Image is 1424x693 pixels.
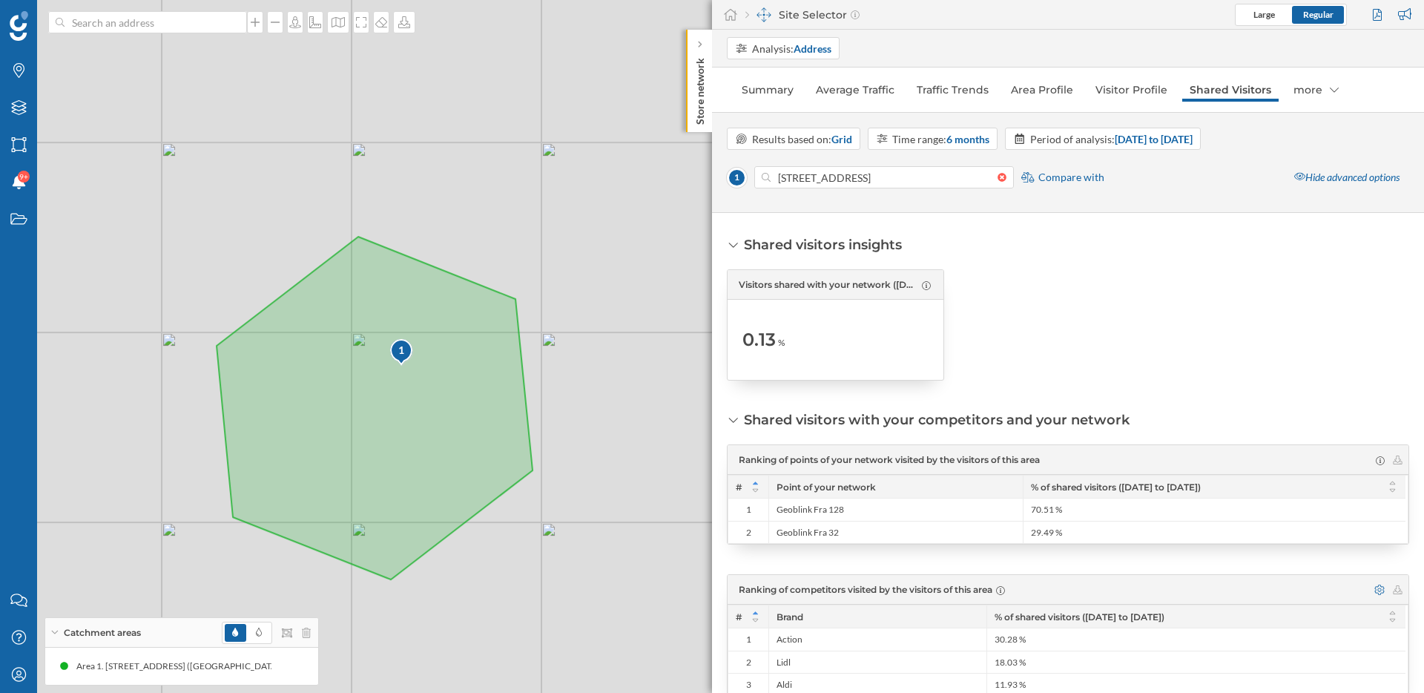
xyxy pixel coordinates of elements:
[768,476,1023,498] div: Point of your network
[752,41,831,56] div: Analysis:
[1088,78,1175,102] a: Visitor Profile
[1253,9,1275,20] span: Large
[808,78,902,102] a: Average Traffic
[693,52,708,125] p: Store network
[995,611,1164,623] span: % of shared visitors ([DATE] to [DATE])
[946,133,989,145] strong: 6 months
[909,78,996,102] a: Traffic Trends
[892,131,989,147] div: Time range:
[64,626,141,640] span: Catchment areas
[744,410,1130,430] div: Shared visitors with your competitors and your network
[1182,78,1279,102] a: Shared Visitors
[1285,165,1408,191] div: Hide advanced options
[728,605,768,628] div: #
[1031,504,1062,516] span: 70.51 %
[727,168,747,188] span: 1
[1003,78,1081,102] a: Area Profile
[1303,9,1334,20] span: Regular
[768,605,986,628] div: Brand
[794,42,831,55] strong: Address
[995,679,1026,691] span: 11.93 %
[75,659,289,674] div: Area 1. [STREET_ADDRESS] ([GEOGRAPHIC_DATA])
[389,343,414,358] div: 1
[10,11,28,41] img: Geoblink Logo
[1031,527,1062,539] span: 29.49 %
[768,499,1023,521] div: Geoblink Fra 128
[389,338,415,367] img: pois-map-marker.svg
[768,521,1023,543] div: Geoblink Fra 32
[19,169,28,184] span: 9+
[768,628,986,651] div: Action
[756,7,771,22] img: dashboards-manager.svg
[745,7,860,22] div: Site Selector
[1286,78,1346,102] div: more
[728,499,768,521] div: 1
[739,583,992,597] span: Ranking of competitors visited by the visitors of this area
[728,651,768,673] div: 2
[728,628,768,651] div: 1
[1115,133,1193,145] strong: [DATE] to [DATE]
[768,651,986,673] div: Lidl
[752,131,852,147] div: Results based on:
[734,78,801,102] a: Summary
[831,133,852,145] strong: Grid
[995,634,1026,646] span: 30.28 %
[728,521,768,543] div: 2
[1031,482,1201,493] span: % of shared visitors ([DATE] to [DATE])
[744,235,902,254] div: Shared visitors insights
[742,328,776,352] span: 0.13
[1038,170,1104,185] span: Compare with
[778,336,785,349] span: %
[728,476,768,498] div: #
[995,657,1026,669] span: 18.03 %
[1030,131,1193,147] div: Period of analysis:
[739,453,1040,467] span: Ranking of points of your network visited by the visitors of this area
[389,338,412,365] div: 1
[739,278,918,292] span: Visitors shared with your network ([DATE] to [DATE])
